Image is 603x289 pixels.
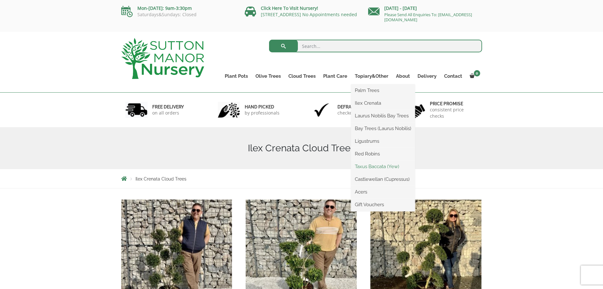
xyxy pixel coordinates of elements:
[135,176,186,181] span: Ilex Crenata Cloud Trees
[245,110,280,116] p: by professionals
[285,72,319,81] a: Cloud Trees
[152,104,184,110] h6: FREE DELIVERY
[311,102,333,118] img: 3.jpg
[121,142,482,154] h1: Ilex Crenata Cloud Trees
[125,102,148,118] img: 1.jpg
[414,72,440,81] a: Delivery
[351,72,392,81] a: Topiary&Other
[319,72,351,81] a: Plant Care
[466,72,482,81] a: 0
[351,200,415,209] a: Gift Vouchers
[384,12,472,23] a: Please Send All Enquiries To: [EMAIL_ADDRESS][DOMAIN_NAME]
[269,40,482,52] input: Search...
[121,4,235,12] p: Mon-[DATE]: 9am-3:30pm
[440,72,466,81] a: Contact
[351,187,415,197] a: Acers
[351,98,415,108] a: Ilex Crenata
[337,104,379,110] h6: Defra approved
[261,11,357,17] a: [STREET_ADDRESS] No Appointments needed
[245,104,280,110] h6: hand picked
[351,174,415,184] a: Castlewellan (Cupressus)
[351,162,415,171] a: Taxus Baccata (Yew)
[351,149,415,159] a: Red Robins
[430,107,478,119] p: consistent price checks
[351,124,415,133] a: Bay Trees (Laurus Nobilis)
[121,12,235,17] p: Saturdays&Sundays: Closed
[392,72,414,81] a: About
[252,72,285,81] a: Olive Trees
[261,5,318,11] a: Click Here To Visit Nursery!
[368,4,482,12] p: [DATE] - [DATE]
[351,136,415,146] a: Ligustrums
[337,110,379,116] p: checked & Licensed
[474,70,480,76] span: 0
[121,176,482,181] nav: Breadcrumbs
[121,38,204,79] img: logo
[218,102,240,118] img: 2.jpg
[221,72,252,81] a: Plant Pots
[351,111,415,121] a: Laurus Nobilis Bay Trees
[351,86,415,95] a: Palm Trees
[152,110,184,116] p: on all orders
[430,101,478,107] h6: Price promise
